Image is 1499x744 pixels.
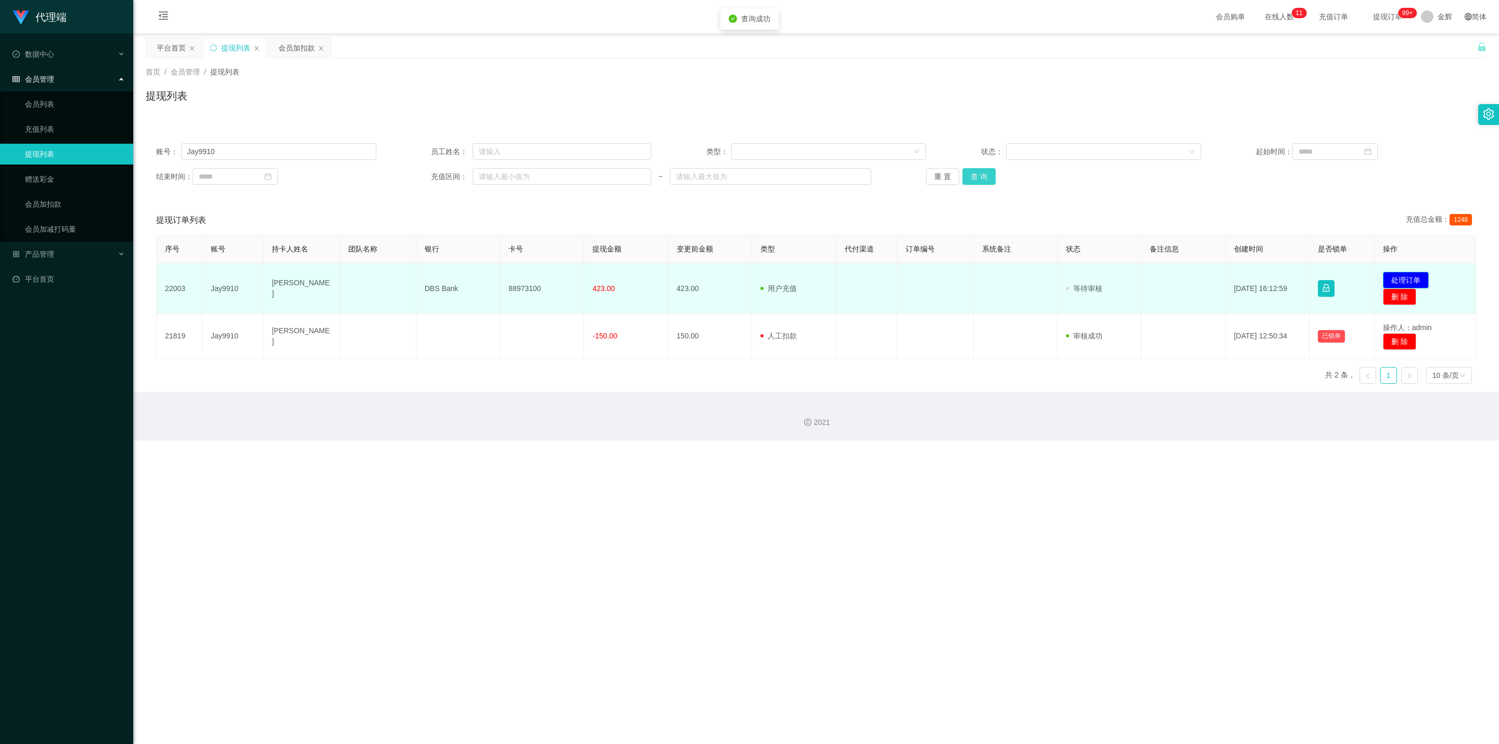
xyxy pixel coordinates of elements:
[25,194,125,215] a: 会员加扣款
[845,245,874,253] span: 代付渠道
[211,245,225,253] span: 账号
[12,12,67,21] a: 代理端
[348,245,377,253] span: 团队名称
[221,38,250,58] div: 提现列表
[1360,367,1376,384] li: 上一页
[500,263,584,314] td: 88973100
[25,144,125,165] a: 提现列表
[1465,13,1472,20] i: 图标: global
[25,94,125,115] a: 会员列表
[318,45,324,52] i: 图标: close
[25,219,125,239] a: 会员加减打码量
[1150,245,1179,253] span: 备注信息
[1291,8,1306,18] sup: 11
[25,119,125,140] a: 充值列表
[431,146,473,157] span: 员工姓名：
[431,171,473,182] span: 充值区间：
[12,75,20,83] i: 图标: table
[156,214,206,226] span: 提现订单列表
[157,314,202,359] td: 21819
[677,245,713,253] span: 变更前金额
[253,45,260,52] i: 图标: close
[1318,330,1345,343] button: 已锁单
[473,168,651,185] input: 请输入最小值为
[981,146,1006,157] span: 状态：
[509,245,523,253] span: 卡号
[706,146,731,157] span: 类型：
[1383,323,1432,332] span: 操作人：admin
[12,75,54,83] span: 会员管理
[1260,13,1299,20] span: 在线人数
[1295,8,1299,18] p: 1
[1459,372,1466,380] i: 图标: down
[12,269,125,289] a: 图标: dashboard平台首页
[278,38,315,58] div: 会员加扣款
[1398,8,1417,18] sup: 1150
[12,250,20,258] i: 图标: appstore-o
[926,168,959,185] button: 重 置
[592,284,615,293] span: 423.00
[189,45,195,52] i: 图标: close
[668,314,752,359] td: 150.00
[425,245,439,253] span: 银行
[741,15,770,23] span: 查询成功
[1318,245,1347,253] span: 是否锁单
[1364,148,1371,155] i: 图标: calendar
[473,143,651,160] input: 请输入
[1383,272,1429,288] button: 处理订单
[668,263,752,314] td: 423.00
[263,263,340,314] td: [PERSON_NAME]
[1189,148,1195,156] i: 图标: down
[1383,333,1416,350] button: 删 除
[157,263,202,314] td: 22003
[1066,332,1102,340] span: 审核成功
[210,68,239,76] span: 提现列表
[1299,8,1303,18] p: 1
[202,263,263,314] td: Jay9910
[1325,367,1355,384] li: 共 2 条，
[1477,42,1487,52] i: 图标: unlock
[12,250,54,258] span: 产品管理
[760,332,797,340] span: 人工扣款
[1226,314,1310,359] td: [DATE] 12:50:34
[760,245,775,253] span: 类型
[1406,214,1476,226] div: 充值总金额：
[181,143,376,160] input: 请输入
[416,263,500,314] td: DBS Bank
[1450,214,1472,225] span: 1248
[146,68,160,76] span: 首页
[804,419,811,426] i: 图标: copyright
[12,51,20,58] i: 图标: check-circle-o
[1383,245,1398,253] span: 操作
[1406,373,1413,379] i: 图标: right
[210,44,217,52] i: 图标: sync
[35,1,67,34] h1: 代理端
[1401,367,1418,384] li: 下一页
[204,68,206,76] span: /
[651,171,670,182] span: ~
[670,168,871,185] input: 请输入最大值为
[272,245,308,253] span: 持卡人姓名
[1234,245,1263,253] span: 创建时间
[729,15,737,23] i: icon: check-circle
[164,68,167,76] span: /
[906,245,935,253] span: 订单编号
[146,88,187,104] h1: 提现列表
[1380,367,1397,384] li: 1
[1383,288,1416,305] button: 删 除
[157,38,186,58] div: 平台首页
[25,169,125,190] a: 赠送彩金
[1318,280,1335,297] button: 图标: lock
[156,171,193,182] span: 结束时间：
[913,148,920,156] i: 图标: down
[982,245,1011,253] span: 系统备注
[1381,368,1396,383] a: 1
[760,284,797,293] span: 用户充值
[1066,245,1081,253] span: 状态
[1365,373,1371,379] i: 图标: left
[592,332,617,340] span: -150.00
[1256,146,1292,157] span: 起始时间：
[12,50,54,58] span: 数据中心
[156,146,181,157] span: 账号：
[1432,368,1459,383] div: 10 条/页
